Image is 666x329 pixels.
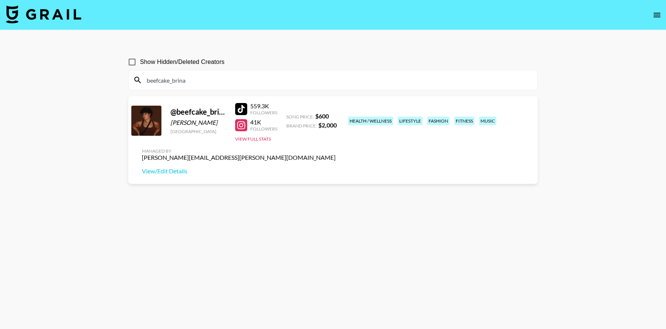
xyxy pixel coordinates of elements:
[427,117,450,125] div: fashion
[170,129,226,134] div: [GEOGRAPHIC_DATA]
[142,74,533,86] input: Search by User Name
[315,112,329,120] strong: $ 600
[649,8,664,23] button: open drawer
[250,126,277,132] div: Followers
[170,107,226,117] div: @ beefcake_brina
[6,5,81,23] img: Grail Talent
[479,117,496,125] div: music
[348,117,393,125] div: health / wellness
[454,117,474,125] div: fitness
[140,58,225,67] span: Show Hidden/Deleted Creators
[142,167,336,175] a: View/Edit Details
[286,123,317,129] span: Brand Price:
[250,118,277,126] div: 41K
[286,114,314,120] span: Song Price:
[235,136,271,142] button: View Full Stats
[250,102,277,110] div: 559.3K
[142,148,336,154] div: Managed By
[170,119,226,126] div: [PERSON_NAME]
[142,154,336,161] div: [PERSON_NAME][EMAIL_ADDRESS][PERSON_NAME][DOMAIN_NAME]
[398,117,423,125] div: lifestyle
[318,121,337,129] strong: $ 2,000
[250,110,277,115] div: Followers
